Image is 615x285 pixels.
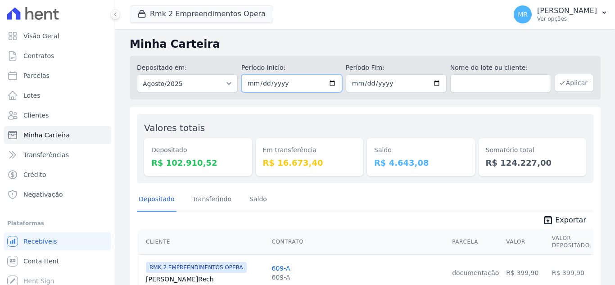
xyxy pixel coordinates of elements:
[4,67,111,85] a: Parcelas
[137,64,187,71] label: Depositado em:
[4,146,111,164] a: Transferências
[151,157,245,169] dd: R$ 102.910,52
[23,51,54,60] span: Contratos
[137,188,176,212] a: Depositado
[452,269,499,276] a: documentação
[23,257,59,266] span: Conta Hent
[4,232,111,250] a: Recebíveis
[271,273,290,282] div: 609-A
[23,190,63,199] span: Negativação
[146,275,264,284] a: [PERSON_NAME]Rech
[486,157,579,169] dd: R$ 124.227,00
[486,145,579,155] dt: Somatório total
[4,166,111,184] a: Crédito
[4,86,111,104] a: Lotes
[555,215,586,226] span: Exportar
[130,36,601,52] h2: Minha Carteira
[4,47,111,65] a: Contratos
[346,63,447,72] label: Período Fim:
[535,215,593,227] a: unarchive Exportar
[502,229,548,255] th: Valor
[23,237,57,246] span: Recebíveis
[139,229,268,255] th: Cliente
[248,188,269,212] a: Saldo
[263,157,357,169] dd: R$ 16.673,40
[271,265,290,272] a: 609-A
[374,157,468,169] dd: R$ 4.643,08
[374,145,468,155] dt: Saldo
[146,262,247,273] span: RMK 2 EMPREENDIMENTOS OPERA
[4,126,111,144] a: Minha Carteira
[23,150,69,159] span: Transferências
[23,91,41,100] span: Lotes
[23,111,49,120] span: Clientes
[23,131,70,140] span: Minha Carteira
[241,63,342,72] label: Período Inicío:
[23,170,46,179] span: Crédito
[4,106,111,124] a: Clientes
[4,185,111,204] a: Negativação
[144,122,205,133] label: Valores totais
[268,229,448,255] th: Contrato
[7,218,108,229] div: Plataformas
[23,71,50,80] span: Parcelas
[23,32,59,41] span: Visão Geral
[191,188,234,212] a: Transferindo
[548,229,594,255] th: Valor Depositado
[506,2,615,27] button: MR [PERSON_NAME] Ver opções
[555,74,593,92] button: Aplicar
[151,145,245,155] dt: Depositado
[448,229,502,255] th: Parcela
[263,145,357,155] dt: Em transferência
[518,11,528,18] span: MR
[543,215,553,226] i: unarchive
[130,5,273,23] button: Rmk 2 Empreendimentos Opera
[450,63,551,72] label: Nome do lote ou cliente:
[4,252,111,270] a: Conta Hent
[4,27,111,45] a: Visão Geral
[537,15,597,23] p: Ver opções
[537,6,597,15] p: [PERSON_NAME]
